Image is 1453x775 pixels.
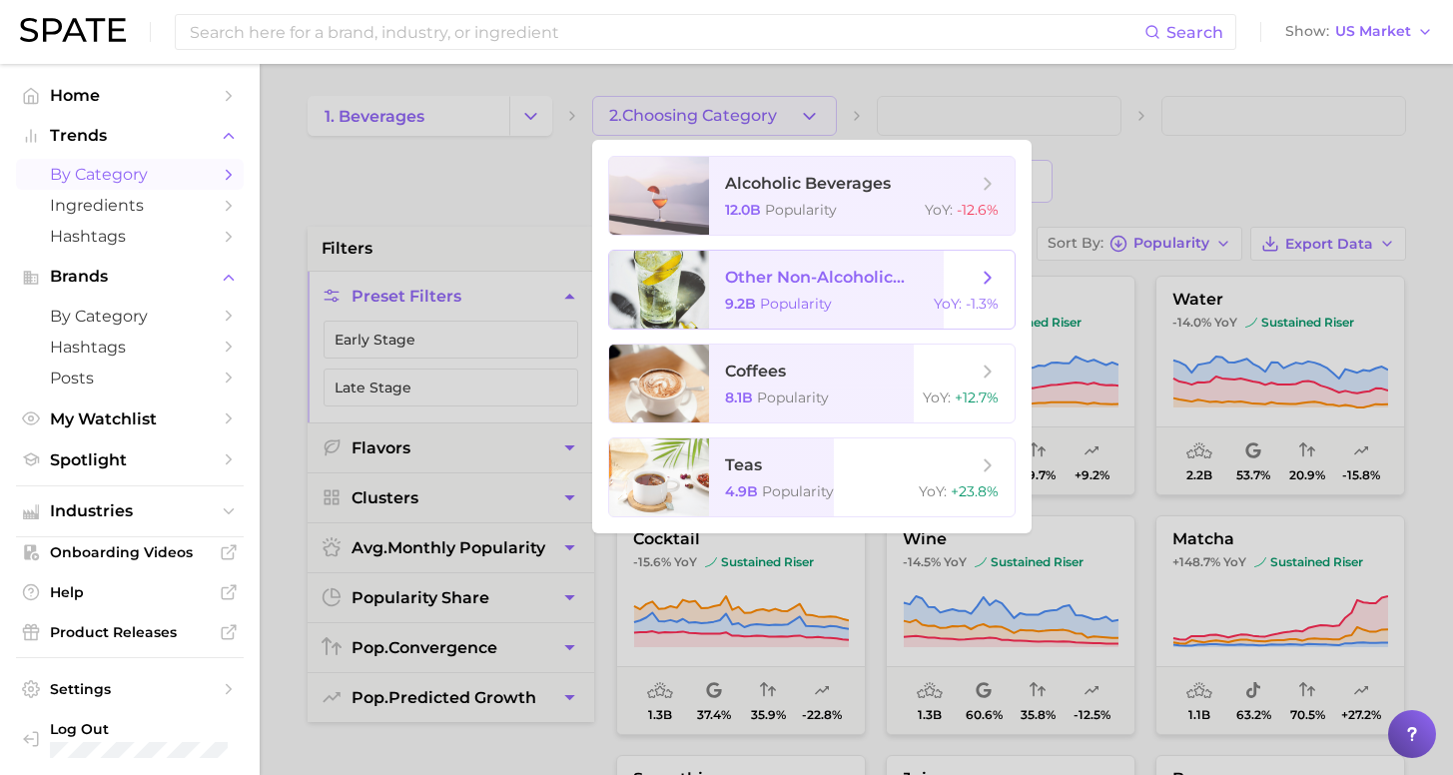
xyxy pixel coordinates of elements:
span: Help [50,583,210,601]
a: Onboarding Videos [16,537,244,567]
span: US Market [1335,26,1411,37]
span: +23.8% [951,482,999,500]
span: -12.6% [957,201,999,219]
button: Brands [16,262,244,292]
span: Log Out [50,720,228,738]
span: by Category [50,307,210,326]
a: Hashtags [16,221,244,252]
span: YoY : [919,482,947,500]
span: Product Releases [50,623,210,641]
a: Product Releases [16,617,244,647]
span: 12.0b [725,201,761,219]
img: SPATE [20,18,126,42]
a: Log out. Currently logged in with e-mail alyssa@spate.nyc. [16,714,244,764]
span: Hashtags [50,338,210,357]
a: Posts [16,363,244,393]
span: coffees [725,362,786,381]
span: Show [1285,26,1329,37]
span: YoY : [923,388,951,406]
span: Onboarding Videos [50,543,210,561]
input: Search here for a brand, industry, or ingredient [188,15,1144,49]
a: My Watchlist [16,403,244,434]
span: YoY : [925,201,953,219]
span: teas [725,455,762,474]
a: by Category [16,159,244,190]
span: +12.7% [955,388,999,406]
span: My Watchlist [50,409,210,428]
span: Popularity [760,295,832,313]
a: by Category [16,301,244,332]
span: Popularity [765,201,837,219]
span: Ingredients [50,196,210,215]
span: by Category [50,165,210,184]
span: 9.2b [725,295,756,313]
span: alcoholic beverages [725,174,891,193]
span: Hashtags [50,227,210,246]
span: 4.9b [725,482,758,500]
span: Industries [50,502,210,520]
button: Industries [16,496,244,526]
span: Spotlight [50,450,210,469]
a: Ingredients [16,190,244,221]
button: Trends [16,121,244,151]
button: ShowUS Market [1280,19,1438,45]
ul: 2.Choosing Category [592,140,1032,533]
span: Popularity [757,388,829,406]
span: -1.3% [966,295,999,313]
span: other non-alcoholic beverages [725,268,977,287]
a: Help [16,577,244,607]
a: Hashtags [16,332,244,363]
span: YoY : [934,295,962,313]
a: Home [16,80,244,111]
span: Trends [50,127,210,145]
span: Popularity [762,482,834,500]
span: Posts [50,369,210,387]
span: Home [50,86,210,105]
a: Spotlight [16,444,244,475]
span: Search [1166,23,1223,42]
span: Settings [50,680,210,698]
a: Settings [16,674,244,704]
span: 8.1b [725,388,753,406]
span: Brands [50,268,210,286]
